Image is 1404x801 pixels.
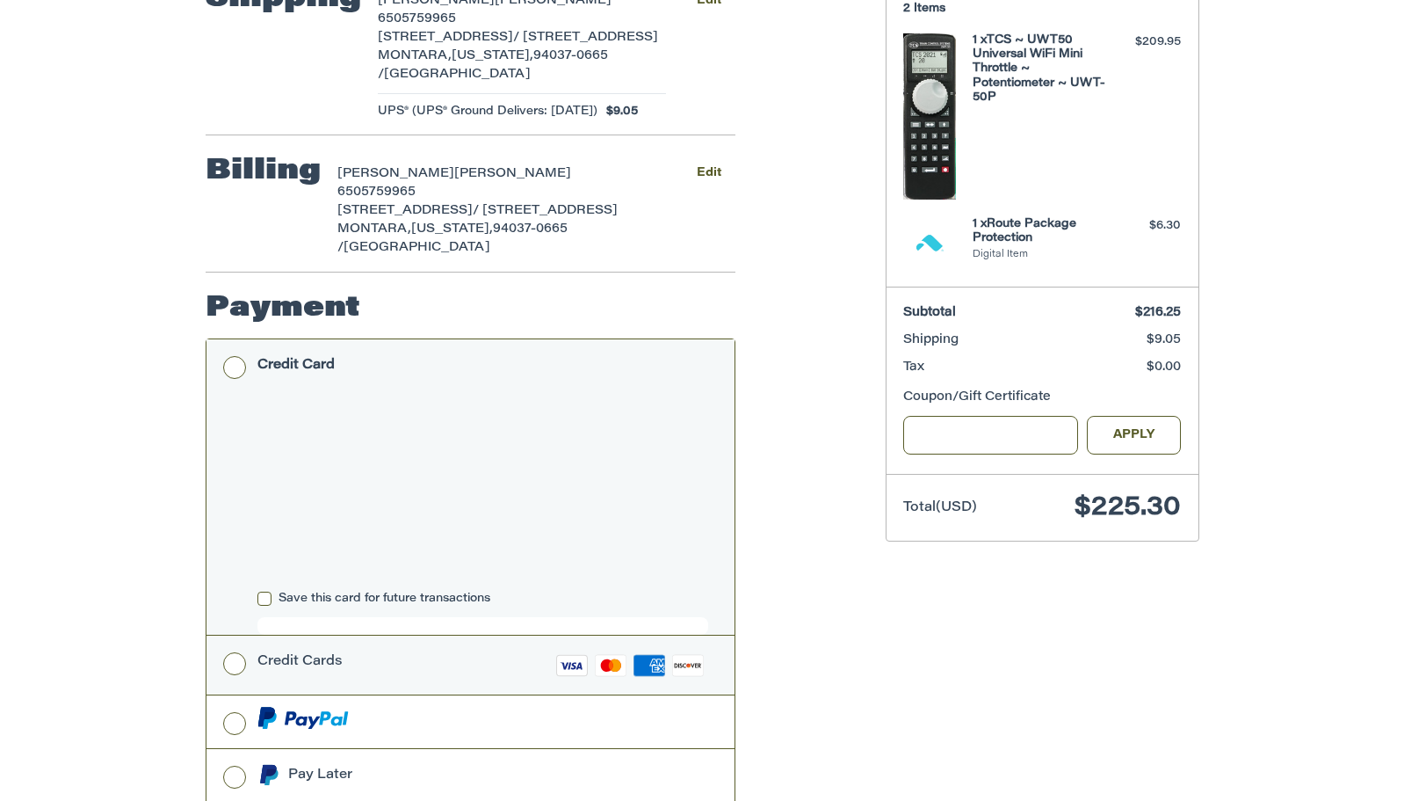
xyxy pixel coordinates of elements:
[384,69,531,81] span: [GEOGRAPHIC_DATA]
[378,103,597,120] span: UPS® (UPS® Ground Delivers: [DATE])
[452,50,533,62] span: [US_STATE],
[903,501,977,514] span: Total (USD)
[337,168,454,180] span: [PERSON_NAME]
[903,361,924,374] span: Tax
[973,217,1107,246] h4: 1 x Route Package Protection
[1087,416,1182,455] button: Apply
[254,397,712,585] iframe: Secure payment input frame
[1111,33,1181,51] div: $209.95
[257,707,349,729] img: PayPal icon
[1147,361,1181,374] span: $0.00
[337,223,411,236] span: MONTARA,
[257,351,335,380] div: Credit Card
[903,307,956,319] span: Subtotal
[1111,217,1181,235] div: $6.30
[378,50,452,62] span: MONTARA,
[1147,334,1181,346] span: $9.05
[337,205,473,217] span: [STREET_ADDRESS]
[411,223,493,236] span: [US_STATE],
[257,764,279,786] img: Pay Later icon
[206,154,321,189] h2: Billing
[1075,495,1181,521] span: $225.30
[378,13,456,25] span: 6505759965
[684,161,735,186] button: Edit
[337,223,568,254] span: 94037-0665 /
[454,168,571,180] span: [PERSON_NAME]
[257,592,708,606] label: Save this card for future transactions
[513,32,658,44] span: / [STREET_ADDRESS]
[903,2,1181,16] h3: 2 Items
[378,32,513,44] span: [STREET_ADDRESS]
[288,761,616,790] div: Pay Later
[903,334,959,346] span: Shipping
[344,242,490,254] span: [GEOGRAPHIC_DATA]
[206,291,360,326] h2: Payment
[473,205,618,217] span: / [STREET_ADDRESS]
[1135,307,1181,319] span: $216.25
[973,33,1107,105] h4: 1 x TCS ~ UWT50 Universal WiFi Mini Throttle ~ Potentiometer ~ UWT-50P
[903,389,1181,407] div: Coupon/Gift Certificate
[257,647,343,676] div: Credit Cards
[597,103,638,120] span: $9.05
[903,416,1078,455] input: Gift Certificate or Coupon Code
[337,186,416,199] span: 6505759965
[973,248,1107,263] li: Digital Item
